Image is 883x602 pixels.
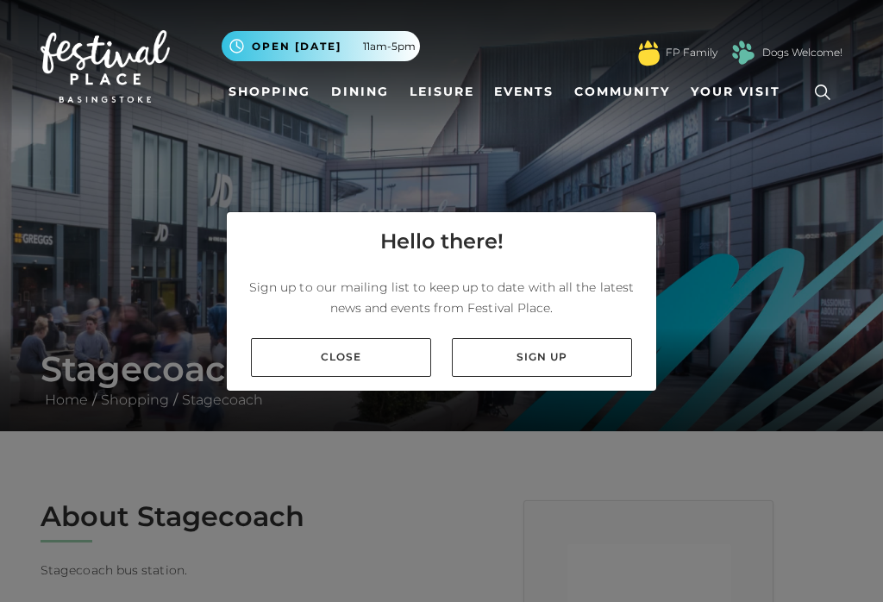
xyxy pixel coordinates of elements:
[222,76,317,108] a: Shopping
[41,30,170,103] img: Festival Place Logo
[666,45,717,60] a: FP Family
[324,76,396,108] a: Dining
[241,277,642,318] p: Sign up to our mailing list to keep up to date with all the latest news and events from Festival ...
[251,338,431,377] a: Close
[222,31,420,61] button: Open [DATE] 11am-5pm
[762,45,842,60] a: Dogs Welcome!
[403,76,481,108] a: Leisure
[567,76,677,108] a: Community
[684,76,796,108] a: Your Visit
[487,76,560,108] a: Events
[252,39,341,54] span: Open [DATE]
[380,226,504,257] h4: Hello there!
[363,39,416,54] span: 11am-5pm
[691,83,780,101] span: Your Visit
[452,338,632,377] a: Sign up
